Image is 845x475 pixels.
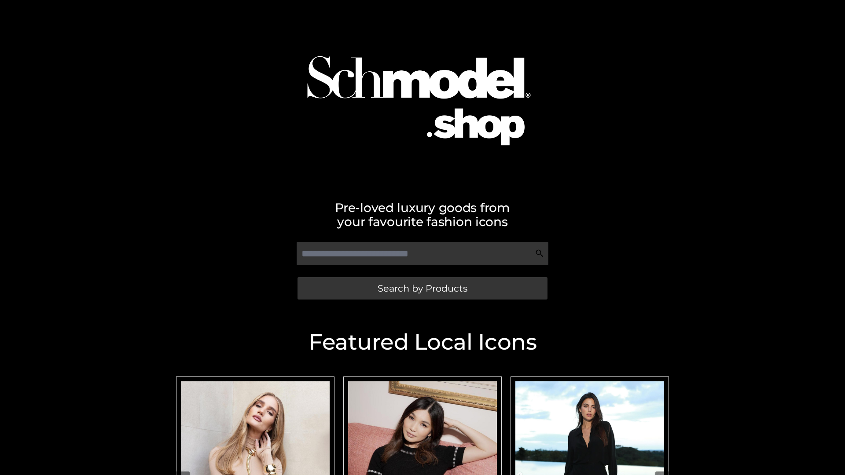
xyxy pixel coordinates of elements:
img: Search Icon [535,249,544,258]
span: Search by Products [378,284,467,293]
h2: Featured Local Icons​ [172,331,673,353]
a: Search by Products [298,277,547,300]
h2: Pre-loved luxury goods from your favourite fashion icons [172,201,673,229]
